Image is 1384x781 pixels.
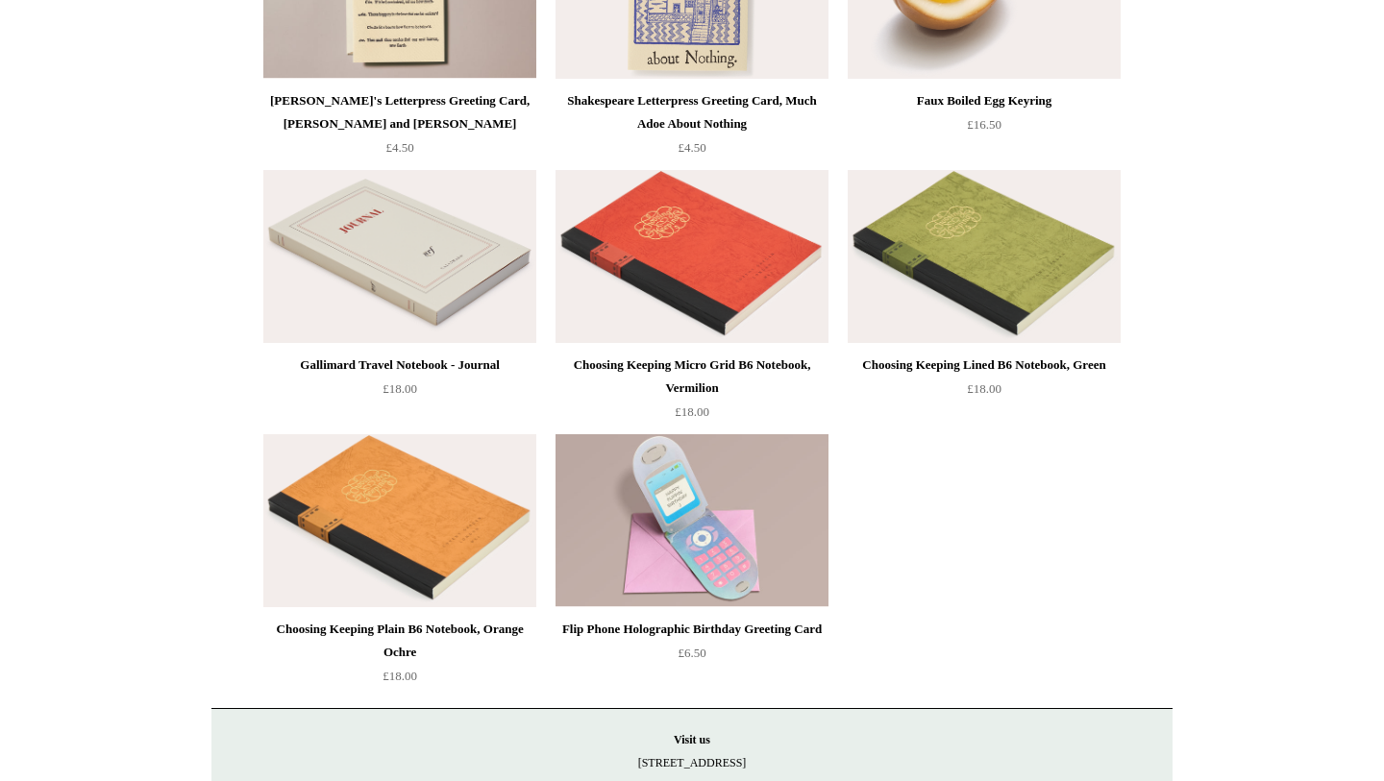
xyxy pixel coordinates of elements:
[556,170,828,343] a: Choosing Keeping Micro Grid B6 Notebook, Vermilion Choosing Keeping Micro Grid B6 Notebook, Vermi...
[967,381,1001,396] span: £18.00
[848,354,1121,432] a: Choosing Keeping Lined B6 Notebook, Green £18.00
[263,434,536,607] img: Choosing Keeping Plain B6 Notebook, Orange Ochre
[268,89,531,135] div: [PERSON_NAME]'s Letterpress Greeting Card, [PERSON_NAME] and [PERSON_NAME]
[263,354,536,432] a: Gallimard Travel Notebook - Journal £18.00
[967,117,1001,132] span: £16.50
[385,140,413,155] span: £4.50
[556,618,828,696] a: Flip Phone Holographic Birthday Greeting Card £6.50
[556,89,828,168] a: Shakespeare Letterpress Greeting Card, Much Adoe About Nothing £4.50
[560,354,824,400] div: Choosing Keeping Micro Grid B6 Notebook, Vermilion
[556,354,828,432] a: Choosing Keeping Micro Grid B6 Notebook, Vermilion £18.00
[853,354,1116,377] div: Choosing Keeping Lined B6 Notebook, Green
[674,733,710,746] strong: Visit us
[556,434,828,607] img: Flip Phone Holographic Birthday Greeting Card
[675,404,709,419] span: £18.00
[263,618,536,696] a: Choosing Keeping Plain B6 Notebook, Orange Ochre £18.00
[263,170,536,343] a: Gallimard Travel Notebook - Journal Gallimard Travel Notebook - Journal
[263,434,536,607] a: Choosing Keeping Plain B6 Notebook, Orange Ochre Choosing Keeping Plain B6 Notebook, Orange Ochre
[263,89,536,168] a: [PERSON_NAME]'s Letterpress Greeting Card, [PERSON_NAME] and [PERSON_NAME] £4.50
[678,140,705,155] span: £4.50
[560,618,824,641] div: Flip Phone Holographic Birthday Greeting Card
[556,170,828,343] img: Choosing Keeping Micro Grid B6 Notebook, Vermilion
[560,89,824,135] div: Shakespeare Letterpress Greeting Card, Much Adoe About Nothing
[383,381,417,396] span: £18.00
[853,89,1116,112] div: Faux Boiled Egg Keyring
[678,646,705,660] span: £6.50
[263,170,536,343] img: Gallimard Travel Notebook - Journal
[848,89,1121,168] a: Faux Boiled Egg Keyring £16.50
[848,170,1121,343] a: Choosing Keeping Lined B6 Notebook, Green Choosing Keeping Lined B6 Notebook, Green
[268,618,531,664] div: Choosing Keeping Plain B6 Notebook, Orange Ochre
[848,170,1121,343] img: Choosing Keeping Lined B6 Notebook, Green
[268,354,531,377] div: Gallimard Travel Notebook - Journal
[556,434,828,607] a: Flip Phone Holographic Birthday Greeting Card Flip Phone Holographic Birthday Greeting Card
[383,669,417,683] span: £18.00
